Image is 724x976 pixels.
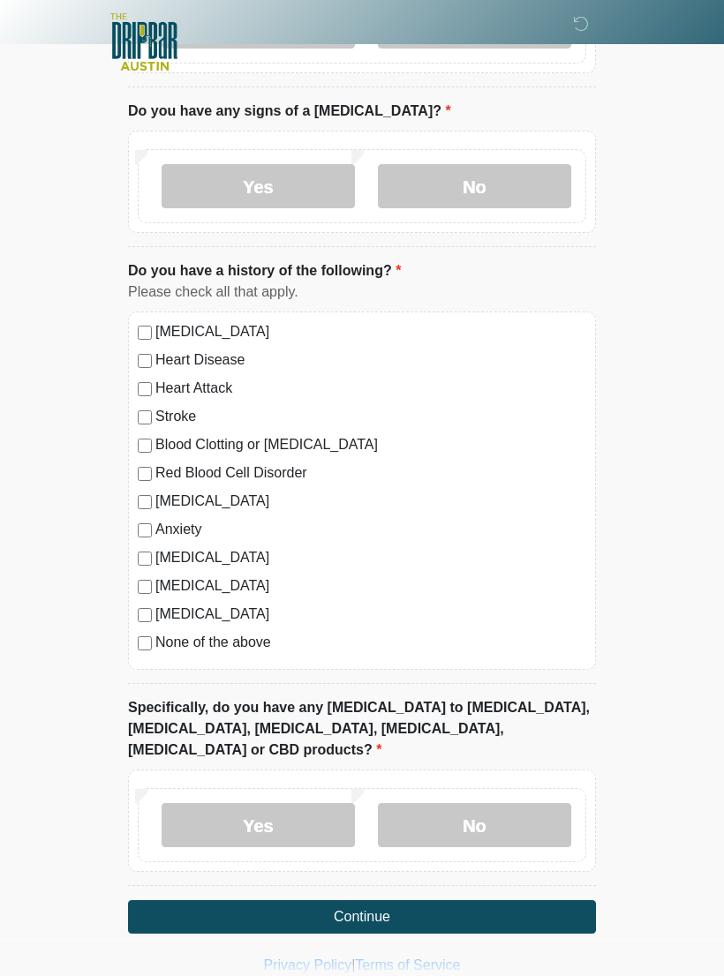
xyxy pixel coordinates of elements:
[355,957,460,972] a: Terms of Service
[138,354,152,368] input: Heart Disease
[155,349,586,371] label: Heart Disease
[155,632,586,653] label: None of the above
[128,260,401,282] label: Do you have a history of the following?
[138,326,152,340] input: [MEDICAL_DATA]
[128,900,596,934] button: Continue
[155,491,586,512] label: [MEDICAL_DATA]
[351,957,355,972] a: |
[162,803,355,847] label: Yes
[128,282,596,303] div: Please check all that apply.
[138,439,152,453] input: Blood Clotting or [MEDICAL_DATA]
[162,164,355,208] label: Yes
[138,580,152,594] input: [MEDICAL_DATA]
[155,547,586,568] label: [MEDICAL_DATA]
[155,604,586,625] label: [MEDICAL_DATA]
[138,467,152,481] input: Red Blood Cell Disorder
[155,575,586,597] label: [MEDICAL_DATA]
[128,697,596,761] label: Specifically, do you have any [MEDICAL_DATA] to [MEDICAL_DATA], [MEDICAL_DATA], [MEDICAL_DATA], [...
[155,321,586,342] label: [MEDICAL_DATA]
[138,608,152,622] input: [MEDICAL_DATA]
[155,519,586,540] label: Anxiety
[110,13,177,71] img: The DRIPBaR - Austin The Domain Logo
[138,636,152,650] input: None of the above
[155,434,586,455] label: Blood Clotting or [MEDICAL_DATA]
[264,957,352,972] a: Privacy Policy
[128,101,451,122] label: Do you have any signs of a [MEDICAL_DATA]?
[378,164,571,208] label: No
[138,552,152,566] input: [MEDICAL_DATA]
[138,382,152,396] input: Heart Attack
[155,462,586,484] label: Red Blood Cell Disorder
[378,803,571,847] label: No
[138,410,152,424] input: Stroke
[155,378,586,399] label: Heart Attack
[138,495,152,509] input: [MEDICAL_DATA]
[138,523,152,537] input: Anxiety
[155,406,586,427] label: Stroke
